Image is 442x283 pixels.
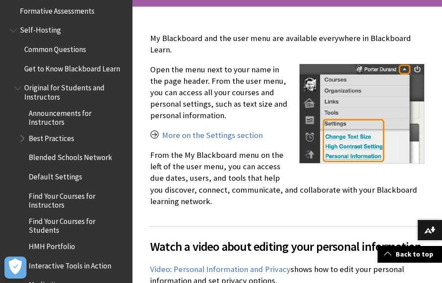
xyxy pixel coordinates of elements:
span: Get to Know Blackboard Learn [24,61,120,73]
p: My Blackboard and the user menu are available everywhere in Blackboard Learn. [150,33,424,56]
span: Best Practices [29,131,74,143]
span: HMH Portfolio [29,239,75,251]
a: Back to top [378,246,442,262]
span: Common Questions [24,42,86,54]
span: Self-Hosting [20,23,61,35]
span: Default Settings [29,169,82,181]
span: Formative Assessments [20,4,94,15]
span: Blended Schools Network [29,150,112,162]
span: Watch a video about editing your personal information [150,237,424,256]
span: Announcements for Instructors [29,106,126,127]
span: Original for Students and Instructors [24,81,126,101]
span: Find Your Courses for Instructors [29,189,126,209]
p: From the My Blackboard menu on the left of the user menu, you can access due dates, users, and to... [150,149,424,207]
span: Find Your Courses for Students [29,214,126,235]
p: Open the menu next to your name in the page header. From the user menu, you can access all your c... [150,64,424,122]
a: More on the Settings section [162,130,263,141]
button: Open Preferences [4,257,26,279]
span: Interactive Tools in Action [29,258,111,270]
a: Video: Personal Information and Privacy [150,264,291,275]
